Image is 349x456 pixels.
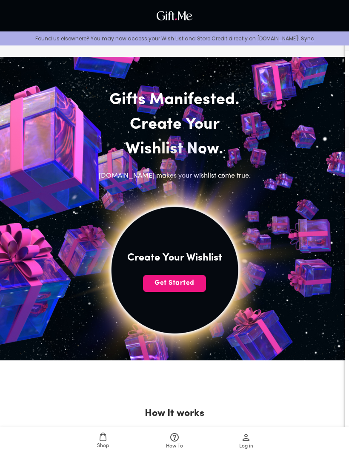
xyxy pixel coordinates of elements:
[139,427,210,456] a: How To
[97,442,109,450] span: Shop
[7,35,342,42] p: Found us elsewhere? You may now access your Wish List and Store Credit directly on [DOMAIN_NAME]!
[154,9,195,23] img: GiftMe Logo
[301,35,314,42] a: Sync
[166,442,183,450] span: How To
[210,427,282,456] a: Log in
[17,113,331,426] img: hero_sun_mobile.png
[86,88,263,113] h2: Gifts Manifested.
[67,427,139,456] a: Shop
[239,442,253,450] span: Log in
[127,251,222,265] h4: Create Your Wishlist
[145,407,204,420] h2: How It works
[143,275,206,292] button: Get Started
[143,278,206,288] span: Get Started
